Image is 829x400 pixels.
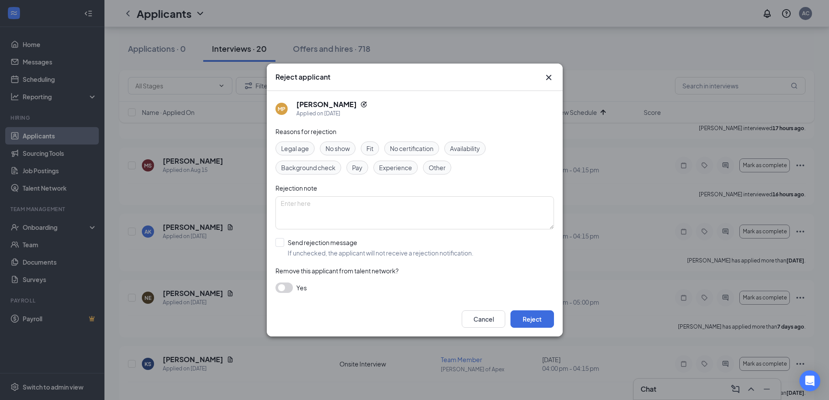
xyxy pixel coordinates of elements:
[360,101,367,108] svg: Reapply
[296,109,367,118] div: Applied on [DATE]
[799,370,820,391] div: Open Intercom Messenger
[275,267,399,275] span: Remove this applicant from talent network?
[429,163,446,172] span: Other
[544,72,554,83] button: Close
[278,105,285,113] div: MP
[544,72,554,83] svg: Cross
[275,72,330,82] h3: Reject applicant
[296,282,307,293] span: Yes
[281,144,309,153] span: Legal age
[510,310,554,328] button: Reject
[462,310,505,328] button: Cancel
[275,184,317,192] span: Rejection note
[352,163,362,172] span: Pay
[275,128,336,135] span: Reasons for rejection
[281,163,336,172] span: Background check
[366,144,373,153] span: Fit
[326,144,350,153] span: No show
[390,144,433,153] span: No certification
[379,163,412,172] span: Experience
[450,144,480,153] span: Availability
[296,100,357,109] h5: [PERSON_NAME]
